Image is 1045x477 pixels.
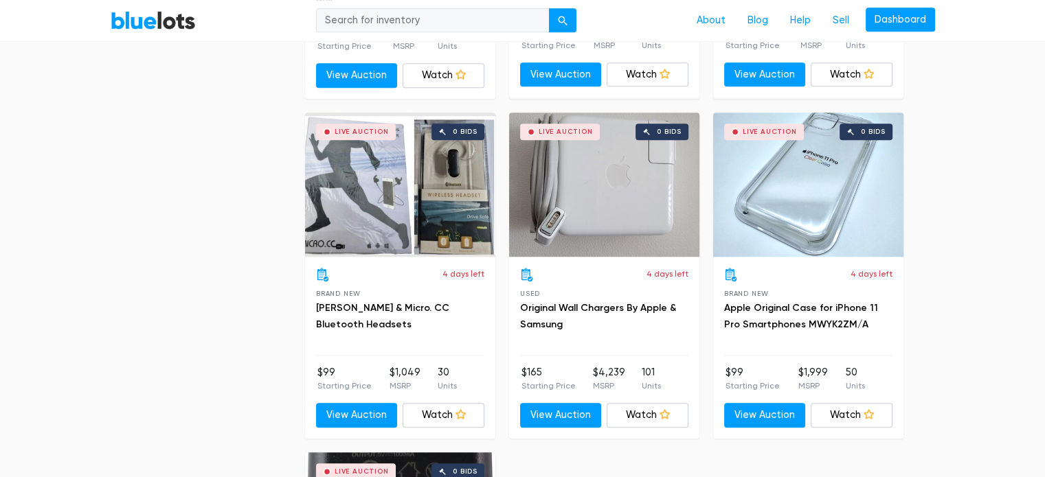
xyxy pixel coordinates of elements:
p: Units [846,380,865,392]
a: Live Auction 0 bids [509,113,699,257]
a: Live Auction 0 bids [713,113,903,257]
a: Live Auction 0 bids [305,113,495,257]
a: Watch [811,403,892,428]
p: Units [642,39,661,51]
li: $165 [521,365,576,393]
a: View Auction [520,62,602,87]
a: Dashboard [866,8,935,32]
p: MSRP [800,39,825,51]
a: View Auction [316,63,398,88]
span: Brand New [316,290,361,297]
a: Help [779,8,822,34]
li: $1,049 [389,365,420,393]
div: Live Auction [539,128,593,135]
p: MSRP [592,380,625,392]
a: View Auction [520,403,602,428]
p: MSRP [392,40,416,52]
a: [PERSON_NAME] & Micro. CC Bluetooth Headsets [316,302,449,330]
p: Starting Price [726,380,780,392]
li: 50 [846,365,865,393]
a: Watch [607,62,688,87]
a: Sell [822,8,860,34]
div: 0 bids [861,128,886,135]
div: 0 bids [453,128,477,135]
input: Search for inventory [316,8,550,33]
p: MSRP [594,39,624,51]
p: Units [846,39,865,51]
div: Live Auction [335,128,389,135]
div: Live Auction [743,128,797,135]
li: $1,999 [798,365,827,393]
a: Watch [811,62,892,87]
div: 0 bids [657,128,682,135]
li: 30 [438,365,457,393]
a: Watch [403,63,484,88]
a: About [686,8,737,34]
p: MSRP [389,380,420,392]
a: BlueLots [111,10,196,30]
span: Used [520,290,540,297]
a: Apple Original Case for iPhone 11 Pro Smartphones MWYK2ZM/A [724,302,878,330]
p: Starting Price [317,380,372,392]
li: $99 [317,365,372,393]
div: Live Auction [335,468,389,475]
div: 0 bids [453,468,477,475]
p: Units [642,380,661,392]
p: Starting Price [726,39,780,51]
p: Units [438,40,457,52]
a: Watch [403,403,484,428]
p: 4 days left [647,268,688,280]
a: Blog [737,8,779,34]
li: $99 [726,365,780,393]
a: Original Wall Chargers By Apple & Samsung [520,302,676,330]
p: Starting Price [521,39,576,51]
p: 4 days left [442,268,484,280]
a: View Auction [724,403,806,428]
p: Starting Price [317,40,372,52]
p: Units [438,380,457,392]
a: Watch [607,403,688,428]
li: 101 [642,365,661,393]
p: 4 days left [851,268,892,280]
span: Brand New [724,290,769,297]
p: MSRP [798,380,827,392]
a: View Auction [724,62,806,87]
a: View Auction [316,403,398,428]
li: $4,239 [592,365,625,393]
p: Starting Price [521,380,576,392]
